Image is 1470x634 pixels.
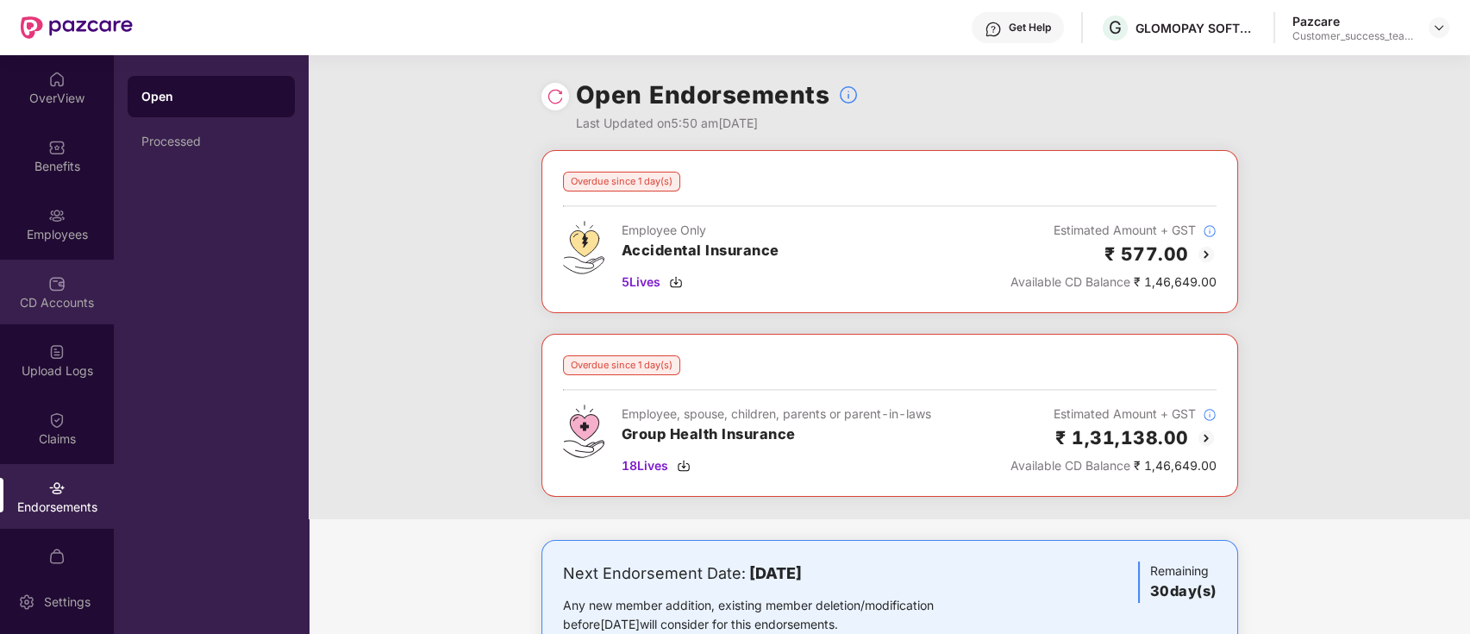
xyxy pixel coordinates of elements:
[21,16,133,39] img: New Pazcare Logo
[622,273,660,292] span: 5 Lives
[1055,424,1189,452] h2: ₹ 1,31,138.00
[563,596,988,634] div: Any new member addition, existing member deletion/modification before [DATE] will consider for th...
[1104,240,1189,268] h2: ₹ 577.00
[141,88,281,105] div: Open
[1292,13,1413,29] div: Pazcare
[48,207,66,224] img: svg+xml;base64,PHN2ZyBpZD0iRW1wbG95ZWVzIiB4bWxucz0iaHR0cDovL3d3dy53My5vcmcvMjAwMC9zdmciIHdpZHRoPS...
[547,88,564,105] img: svg+xml;base64,PHN2ZyBpZD0iUmVsb2FkLTMyeDMyIiB4bWxucz0iaHR0cDovL3d3dy53My5vcmcvMjAwMC9zdmciIHdpZH...
[838,85,859,105] img: svg+xml;base64,PHN2ZyBpZD0iSW5mb18tXzMyeDMyIiBkYXRhLW5hbWU9IkluZm8gLSAzMngzMiIgeG1sbnM9Imh0dHA6Ly...
[563,355,680,375] div: Overdue since 1 day(s)
[622,456,668,475] span: 18 Lives
[563,172,680,191] div: Overdue since 1 day(s)
[669,275,683,289] img: svg+xml;base64,PHN2ZyBpZD0iRG93bmxvYWQtMzJ4MzIiIHhtbG5zPSJodHRwOi8vd3d3LnczLm9yZy8yMDAwL3N2ZyIgd2...
[1196,244,1217,265] img: svg+xml;base64,PHN2ZyBpZD0iQmFjay0yMHgyMCIgeG1sbnM9Imh0dHA6Ly93d3cudzMub3JnLzIwMDAvc3ZnIiB3aWR0aD...
[48,71,66,88] img: svg+xml;base64,PHN2ZyBpZD0iSG9tZSIgeG1sbnM9Imh0dHA6Ly93d3cudzMub3JnLzIwMDAvc3ZnIiB3aWR0aD0iMjAiIG...
[1010,274,1130,289] span: Available CD Balance
[141,135,281,148] div: Processed
[48,480,66,497] img: svg+xml;base64,PHN2ZyBpZD0iRW5kb3JzZW1lbnRzIiB4bWxucz0iaHR0cDovL3d3dy53My5vcmcvMjAwMC9zdmciIHdpZH...
[749,564,802,582] b: [DATE]
[48,343,66,361] img: svg+xml;base64,PHN2ZyBpZD0iVXBsb2FkX0xvZ3MiIGRhdGEtbmFtZT0iVXBsb2FkIExvZ3MiIHhtbG5zPSJodHRwOi8vd3...
[622,405,931,424] div: Employee, spouse, children, parents or parent-in-laws
[1203,408,1217,422] img: svg+xml;base64,PHN2ZyBpZD0iSW5mb18tXzMyeDMyIiBkYXRhLW5hbWU9IkluZm8gLSAzMngzMiIgeG1sbnM9Imh0dHA6Ly...
[622,424,931,446] h3: Group Health Insurance
[39,593,96,611] div: Settings
[576,76,830,114] h1: Open Endorsements
[1010,458,1130,473] span: Available CD Balance
[1432,21,1446,35] img: svg+xml;base64,PHN2ZyBpZD0iRHJvcGRvd24tMzJ4MzIiIHhtbG5zPSJodHRwOi8vd3d3LnczLm9yZy8yMDAwL3N2ZyIgd2...
[1009,21,1051,35] div: Get Help
[563,221,604,274] img: svg+xml;base64,PHN2ZyB4bWxucz0iaHR0cDovL3d3dy53My5vcmcvMjAwMC9zdmciIHdpZHRoPSI0OS4zMjEiIGhlaWdodD...
[1196,428,1217,449] img: svg+xml;base64,PHN2ZyBpZD0iQmFjay0yMHgyMCIgeG1sbnM9Imh0dHA6Ly93d3cudzMub3JnLzIwMDAvc3ZnIiB3aWR0aD...
[18,593,35,611] img: svg+xml;base64,PHN2ZyBpZD0iU2V0dGluZy0yMHgyMCIgeG1sbnM9Imh0dHA6Ly93d3cudzMub3JnLzIwMDAvc3ZnIiB3aW...
[1010,273,1217,292] div: ₹ 1,46,649.00
[622,240,779,262] h3: Accidental Insurance
[1010,405,1217,424] div: Estimated Amount + GST
[622,221,779,240] div: Employee Only
[563,562,988,586] div: Next Endorsement Date:
[1150,581,1217,603] h3: 30 day(s)
[677,459,691,473] img: svg+xml;base64,PHN2ZyBpZD0iRG93bmxvYWQtMzJ4MzIiIHhtbG5zPSJodHRwOi8vd3d3LnczLm9yZy8yMDAwL3N2ZyIgd2...
[563,405,604,458] img: svg+xml;base64,PHN2ZyB4bWxucz0iaHR0cDovL3d3dy53My5vcmcvMjAwMC9zdmciIHdpZHRoPSI0Ny43MTQiIGhlaWdodD...
[48,411,66,429] img: svg+xml;base64,PHN2ZyBpZD0iQ2xhaW0iIHhtbG5zPSJodHRwOi8vd3d3LnczLm9yZy8yMDAwL3N2ZyIgd2lkdGg9IjIwIi...
[1292,29,1413,43] div: Customer_success_team_lead
[48,275,66,292] img: svg+xml;base64,PHN2ZyBpZD0iQ0RfQWNjb3VudHMiIGRhdGEtbmFtZT0iQ0QgQWNjb3VudHMiIHhtbG5zPSJodHRwOi8vd3...
[1010,221,1217,240] div: Estimated Amount + GST
[1203,224,1217,238] img: svg+xml;base64,PHN2ZyBpZD0iSW5mb18tXzMyeDMyIiBkYXRhLW5hbWU9IkluZm8gLSAzMngzMiIgeG1sbnM9Imh0dHA6Ly...
[1010,456,1217,475] div: ₹ 1,46,649.00
[985,21,1002,38] img: svg+xml;base64,PHN2ZyBpZD0iSGVscC0zMngzMiIgeG1sbnM9Imh0dHA6Ly93d3cudzMub3JnLzIwMDAvc3ZnIiB3aWR0aD...
[48,548,66,565] img: svg+xml;base64,PHN2ZyBpZD0iTXlfT3JkZXJzIiBkYXRhLW5hbWU9Ik15IE9yZGVycyIgeG1sbnM9Imh0dHA6Ly93d3cudz...
[48,139,66,156] img: svg+xml;base64,PHN2ZyBpZD0iQmVuZWZpdHMiIHhtbG5zPSJodHRwOi8vd3d3LnczLm9yZy8yMDAwL3N2ZyIgd2lkdGg9Ij...
[1138,562,1217,603] div: Remaining
[1109,17,1122,38] span: G
[576,114,860,133] div: Last Updated on 5:50 am[DATE]
[1135,20,1256,36] div: GLOMOPAY SOFTWARE PRIVATE LIMITED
